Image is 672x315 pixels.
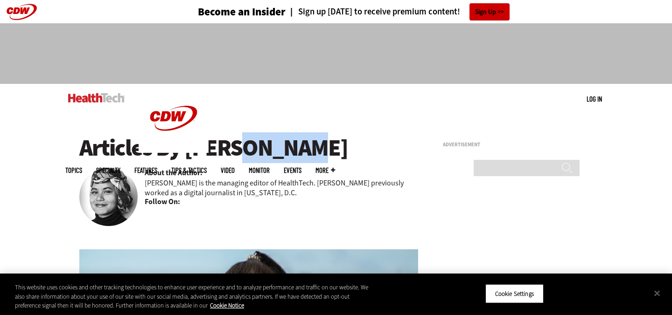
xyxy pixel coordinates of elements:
[96,167,120,174] span: Specialty
[647,283,667,303] button: Close
[315,167,335,174] span: More
[198,7,286,17] h3: Become an Insider
[139,145,209,155] a: CDW
[587,95,602,103] a: Log in
[210,301,244,309] a: More information about your privacy
[587,94,602,104] div: User menu
[485,284,544,303] button: Cookie Settings
[249,167,270,174] a: MonITor
[134,167,157,174] a: Features
[171,167,207,174] a: Tips & Tactics
[65,167,82,174] span: Topics
[139,84,209,153] img: Home
[166,33,506,75] iframe: advertisement
[469,3,510,21] a: Sign Up
[284,167,301,174] a: Events
[68,93,125,103] img: Home
[163,7,286,17] a: Become an Insider
[443,151,583,267] iframe: advertisement
[79,168,138,226] img: Teta-Alim
[286,7,460,16] a: Sign up [DATE] to receive premium content!
[145,178,418,198] p: [PERSON_NAME] is the managing editor of HealthTech. [PERSON_NAME] previously worked as a digital ...
[221,167,235,174] a: Video
[145,197,180,207] b: Follow On:
[15,283,370,310] div: This website uses cookies and other tracking technologies to enhance user experience and to analy...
